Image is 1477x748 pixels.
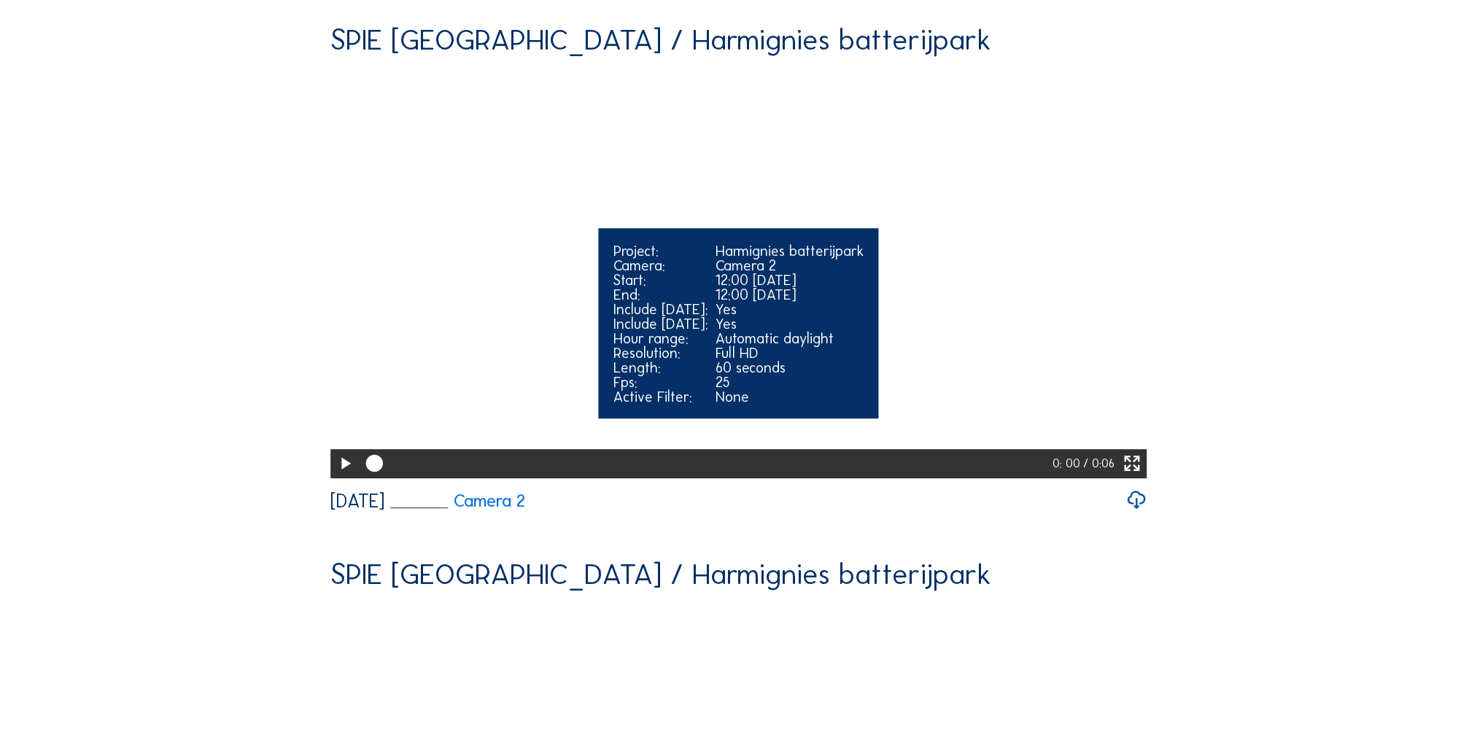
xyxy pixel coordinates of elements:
[716,258,864,273] div: Camera 2
[716,302,864,316] div: Yes
[613,360,708,375] div: Length:
[613,302,708,316] div: Include [DATE]:
[613,244,708,258] div: Project:
[613,375,708,389] div: Fps:
[330,560,991,589] div: SPIE [GEOGRAPHIC_DATA] / Harmignies batterijpark
[613,346,708,360] div: Resolution:
[716,360,864,375] div: 60 seconds
[716,244,864,258] div: Harmignies batterijpark
[613,331,708,346] div: Hour range:
[613,316,708,331] div: Include [DATE]:
[613,287,708,302] div: End:
[716,375,864,389] div: 25
[716,346,864,360] div: Full HD
[390,492,525,510] a: Camera 2
[716,331,864,346] div: Automatic daylight
[716,389,864,404] div: None
[613,389,708,404] div: Active Filter:
[613,258,708,273] div: Camera:
[330,491,384,510] div: [DATE]
[716,273,864,287] div: 12:00 [DATE]
[716,287,864,302] div: 12:00 [DATE]
[613,273,708,287] div: Start:
[330,68,1147,476] video: Your browser does not support the video tag.
[1052,449,1083,478] div: 0: 00
[716,316,864,331] div: Yes
[330,26,991,55] div: SPIE [GEOGRAPHIC_DATA] / Harmignies batterijpark
[1083,449,1114,478] div: / 0:06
